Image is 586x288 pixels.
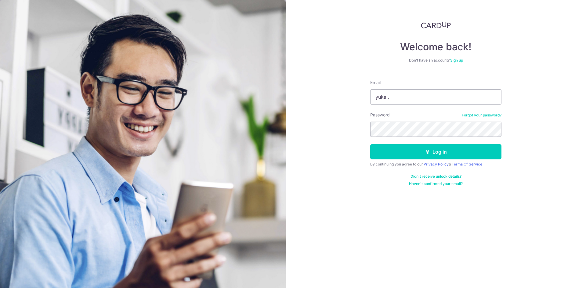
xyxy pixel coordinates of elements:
input: Enter your Email [370,89,501,105]
a: Privacy Policy [424,162,449,166]
h4: Welcome back! [370,41,501,53]
a: Sign up [450,58,463,62]
label: Password [370,112,390,118]
label: Email [370,80,381,86]
button: Log in [370,144,501,159]
a: Forgot your password? [462,113,501,118]
a: Haven't confirmed your email? [409,181,463,186]
div: Don’t have an account? [370,58,501,63]
a: Didn't receive unlock details? [411,174,461,179]
img: CardUp Logo [421,21,451,29]
div: By continuing you agree to our & [370,162,501,167]
a: Terms Of Service [452,162,482,166]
